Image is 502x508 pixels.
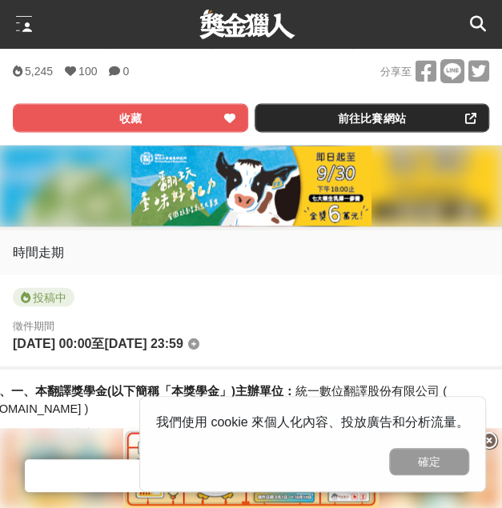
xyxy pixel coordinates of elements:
[255,103,490,132] a: 前往比賽網站
[13,287,74,306] span: 投稿中
[380,60,412,84] span: 分享至
[13,319,54,331] span: 徵件期間
[123,428,380,508] img: b8fb364a-1126-4c00-bbce-b582c67468b3.png
[13,336,91,350] span: [DATE] 00:00
[44,467,448,484] p: 安裝獎金獵人至主畫面
[104,336,183,350] span: [DATE] 23:59
[78,65,97,78] span: 100
[122,65,129,78] span: 0
[156,415,469,429] span: 我們使用 cookie 來個人化內容、投放廣告和分析流量。
[131,146,371,226] img: 7b6cf212-c677-421d-84b6-9f9188593924.jpg
[25,65,53,78] span: 5,245
[13,103,248,132] button: 收藏
[389,448,469,475] button: 確定
[91,336,104,350] span: 至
